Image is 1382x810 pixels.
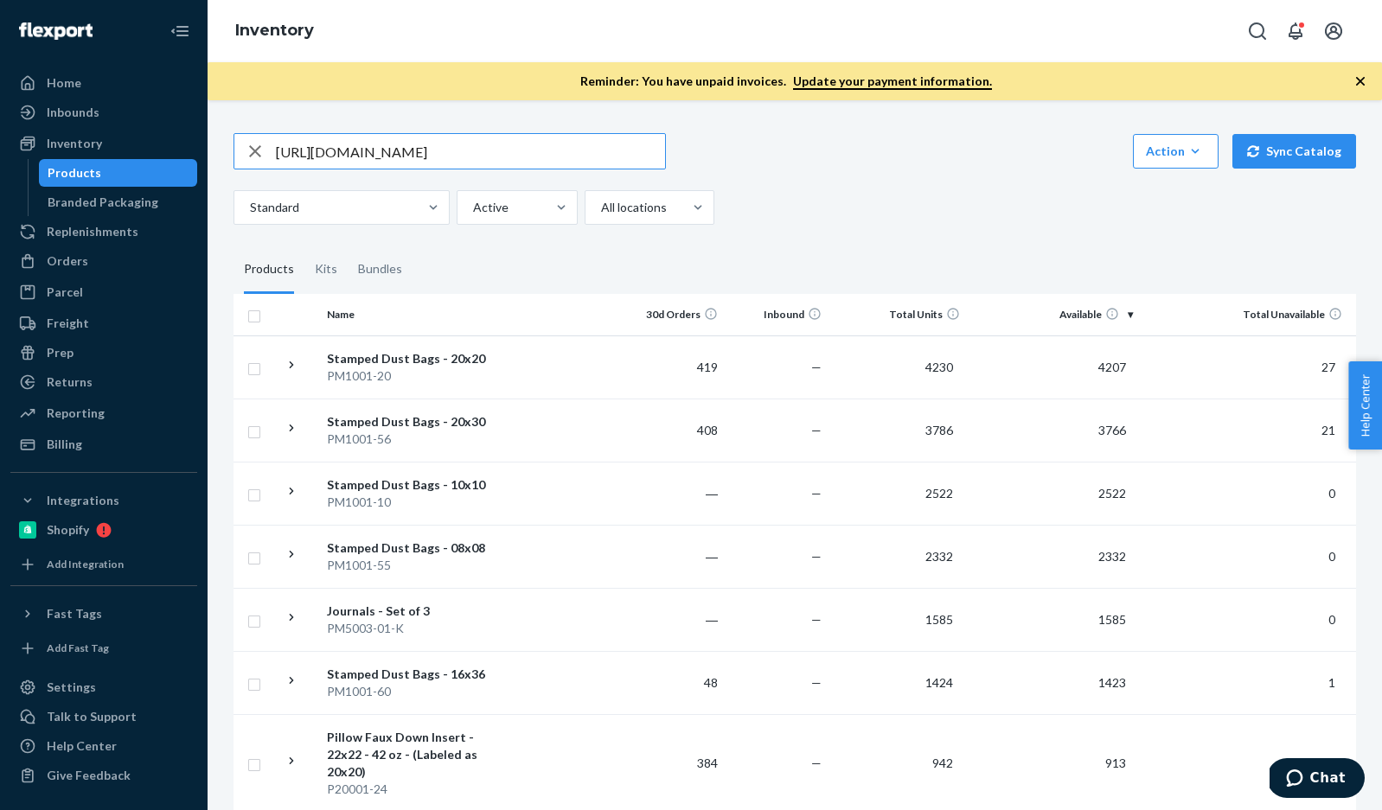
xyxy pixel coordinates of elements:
img: Flexport logo [19,22,93,40]
span: 21 [1315,423,1342,437]
div: Give Feedback [47,767,131,784]
td: ― [621,588,725,651]
div: Returns [47,373,93,391]
button: Help Center [1348,361,1382,450]
span: — [811,756,822,770]
div: PM1001-10 [327,494,508,511]
a: Inventory [235,21,314,40]
span: 3786 [918,423,960,437]
th: Name [320,294,515,335]
div: Stamped Dust Bags - 20x20 [327,350,508,367]
button: Fast Tags [10,600,197,628]
div: PM1001-55 [327,557,508,574]
div: Settings [47,679,96,696]
div: Shopify [47,521,89,539]
div: Bundles [358,246,402,294]
div: Parcel [47,284,83,301]
button: Integrations [10,487,197,514]
a: Inbounds [10,99,197,126]
span: — [811,423,822,437]
a: Reporting [10,399,197,427]
div: Billing [47,436,82,453]
div: Stamped Dust Bags - 10x10 [327,476,508,494]
div: Orders [47,252,88,270]
a: Settings [10,673,197,701]
td: 408 [621,399,725,462]
ol: breadcrumbs [221,6,328,56]
div: Fast Tags [47,605,102,622]
span: 2522 [918,486,960,501]
div: Products [244,246,294,294]
div: Reporting [47,405,105,422]
span: 1423 [1091,675,1133,690]
input: Search inventory by name or sku [276,134,665,169]
div: PM1001-56 [327,431,508,448]
div: Prep [47,344,74,361]
span: 27 [1315,360,1342,374]
th: 30d Orders [621,294,725,335]
div: Freight [47,315,89,332]
th: Inbound [725,294,829,335]
input: Standard [248,199,250,216]
div: Replenishments [47,223,138,240]
span: 3766 [1091,423,1133,437]
span: 0 [1321,612,1342,627]
div: Products [48,164,101,182]
a: Update your payment information. [793,73,992,90]
div: Inbounds [47,104,99,121]
span: 913 [1098,756,1133,770]
a: Home [10,69,197,97]
button: Open Search Box [1240,14,1275,48]
span: 0 [1321,549,1342,564]
a: Orders [10,247,197,275]
span: 1 [1321,675,1342,690]
a: Parcel [10,278,197,306]
a: Freight [10,309,197,337]
span: 2332 [918,549,960,564]
a: Branded Packaging [39,188,198,216]
div: Help Center [47,737,117,755]
div: Stamped Dust Bags - 08x08 [327,539,508,557]
a: Shopify [10,516,197,544]
button: Close Navigation [163,14,197,48]
div: PM1001-20 [327,367,508,385]
a: Help Center [10,732,197,760]
a: Replenishments [10,218,197,246]
span: 2332 [1091,549,1133,564]
div: Pillow Faux Down Insert - 22x22 - 42 oz - (Labeled as 20x20) [327,729,508,781]
div: Integrations [47,492,119,509]
div: Journals - Set of 3 [327,603,508,620]
span: 1585 [1091,612,1133,627]
td: 48 [621,651,725,714]
td: ― [621,462,725,525]
input: Active [471,199,473,216]
th: Total Units [829,294,967,335]
span: — [811,675,822,690]
span: 1585 [918,612,960,627]
span: 942 [925,756,960,770]
iframe: Opens a widget where you can chat to one of our agents [1270,758,1365,801]
div: Talk to Support [47,708,137,725]
div: PM1001-60 [327,683,508,700]
div: Stamped Dust Bags - 16x36 [327,666,508,683]
a: Returns [10,368,197,396]
button: Open account menu [1316,14,1351,48]
button: Action [1133,134,1219,169]
span: 0 [1321,486,1342,501]
span: — [811,360,822,374]
span: 4230 [918,360,960,374]
div: Add Fast Tag [47,641,109,655]
th: Available [967,294,1140,335]
a: Prep [10,339,197,367]
input: All locations [599,199,601,216]
a: Add Fast Tag [10,635,197,662]
div: Branded Packaging [48,194,158,211]
button: Sync Catalog [1232,134,1356,169]
span: 4207 [1091,360,1133,374]
th: Total Unavailable [1140,294,1356,335]
span: — [811,486,822,501]
span: 2522 [1091,486,1133,501]
a: Add Integration [10,551,197,578]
